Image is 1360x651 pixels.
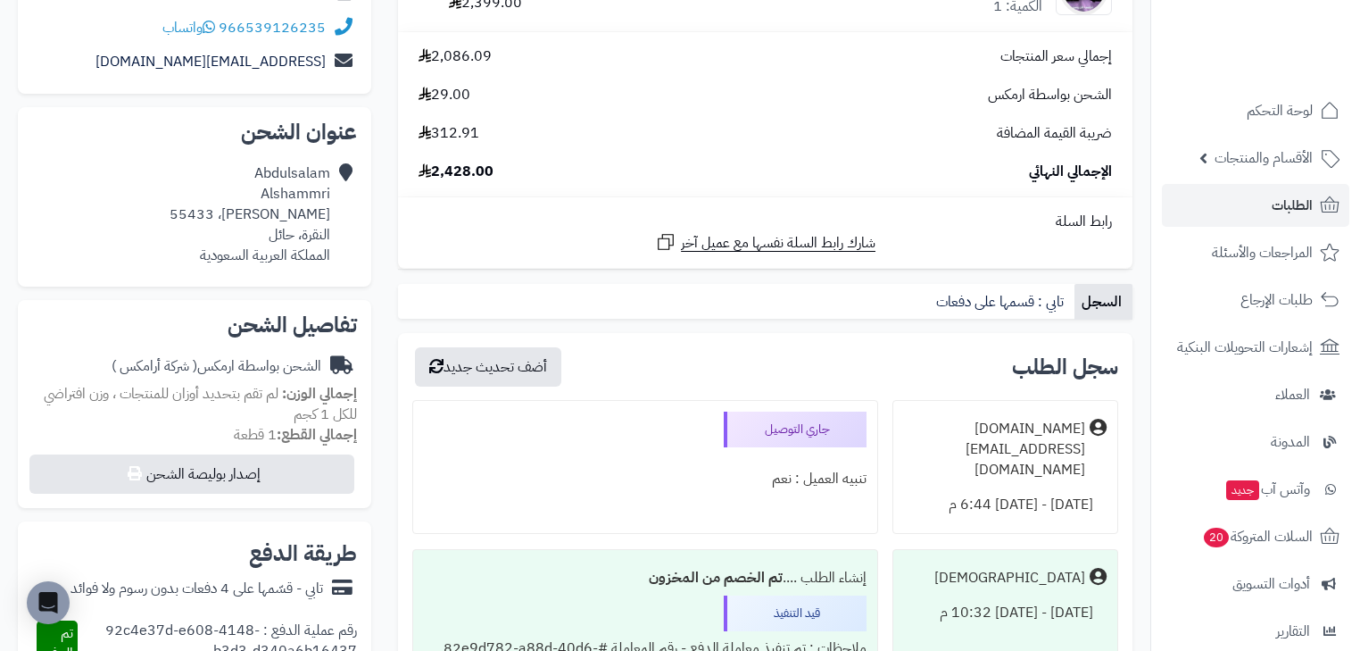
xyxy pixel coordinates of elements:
span: الأقسام والمنتجات [1215,146,1313,171]
h2: تفاصيل الشحن [32,314,357,336]
small: 1 قطعة [234,424,357,446]
a: واتساب [162,17,215,38]
span: 2,086.09 [419,46,492,67]
span: وآتس آب [1224,477,1310,502]
div: [DATE] - [DATE] 10:32 م [904,596,1107,630]
h2: عنوان الشحن [32,121,357,143]
span: إجمالي سعر المنتجات [1000,46,1112,67]
img: logo-2.png [1239,46,1343,83]
a: السلات المتروكة20 [1162,515,1349,558]
div: قيد التنفيذ [724,596,867,631]
span: جديد [1226,480,1259,500]
b: تم الخصم من المخزون [649,567,783,588]
h3: سجل الطلب [1012,356,1118,378]
button: إصدار بوليصة الشحن [29,455,354,494]
a: وآتس آبجديد [1162,468,1349,511]
a: السجل [1074,284,1132,320]
span: المدونة [1271,430,1310,455]
a: طلبات الإرجاع [1162,279,1349,321]
a: العملاء [1162,373,1349,416]
span: 20 [1204,528,1229,547]
div: إنشاء الطلب .... [424,561,867,596]
span: العملاء [1275,382,1310,407]
a: شارك رابط السلة نفسها مع عميل آخر [655,231,875,254]
a: المراجعات والأسئلة [1162,231,1349,274]
div: تابي - قسّمها على 4 دفعات بدون رسوم ولا فوائد [70,579,323,599]
div: رابط السلة [405,212,1125,232]
div: Open Intercom Messenger [27,581,70,624]
span: الإجمالي النهائي [1029,162,1112,182]
span: 29.00 [419,85,470,105]
div: [DOMAIN_NAME][EMAIL_ADDRESS][DOMAIN_NAME] [904,419,1085,480]
span: ضريبة القيمة المضافة [997,123,1112,144]
strong: إجمالي الوزن: [282,383,357,405]
a: المدونة [1162,421,1349,463]
button: أضف تحديث جديد [415,347,561,387]
span: الشحن بواسطة ارمكس [988,85,1112,105]
div: جاري التوصيل [724,412,867,447]
a: الطلبات [1162,184,1349,227]
span: شارك رابط السلة نفسها مع عميل آخر [681,233,875,254]
span: لوحة التحكم [1247,98,1313,123]
a: تابي : قسمها على دفعات [929,284,1074,320]
div: تنبيه العميل : نعم [424,462,867,497]
div: الشحن بواسطة ارمكس [112,356,321,377]
span: التقارير [1276,619,1310,644]
span: طلبات الإرجاع [1240,288,1313,313]
a: إشعارات التحويلات البنكية [1162,326,1349,369]
div: Abdulsalam Alshammri [PERSON_NAME]، 55433 النقرة، حائل المملكة العربية السعودية [170,163,330,265]
div: [DEMOGRAPHIC_DATA] [934,568,1085,588]
a: أدوات التسويق [1162,563,1349,605]
span: إشعارات التحويلات البنكية [1177,335,1313,360]
a: [EMAIL_ADDRESS][DOMAIN_NAME] [95,51,326,72]
div: [DATE] - [DATE] 6:44 م [904,488,1107,522]
span: أدوات التسويق [1232,572,1310,597]
h2: طريقة الدفع [249,543,357,564]
span: ( شركة أرامكس ) [112,355,197,377]
span: 2,428.00 [419,162,493,182]
strong: إجمالي القطع: [277,424,357,446]
span: الطلبات [1272,193,1313,218]
a: لوحة التحكم [1162,89,1349,132]
span: المراجعات والأسئلة [1212,240,1313,265]
a: 966539126235 [219,17,326,38]
span: لم تقم بتحديد أوزان للمنتجات ، وزن افتراضي للكل 1 كجم [44,383,357,425]
span: 312.91 [419,123,479,144]
span: السلات المتروكة [1202,524,1313,549]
